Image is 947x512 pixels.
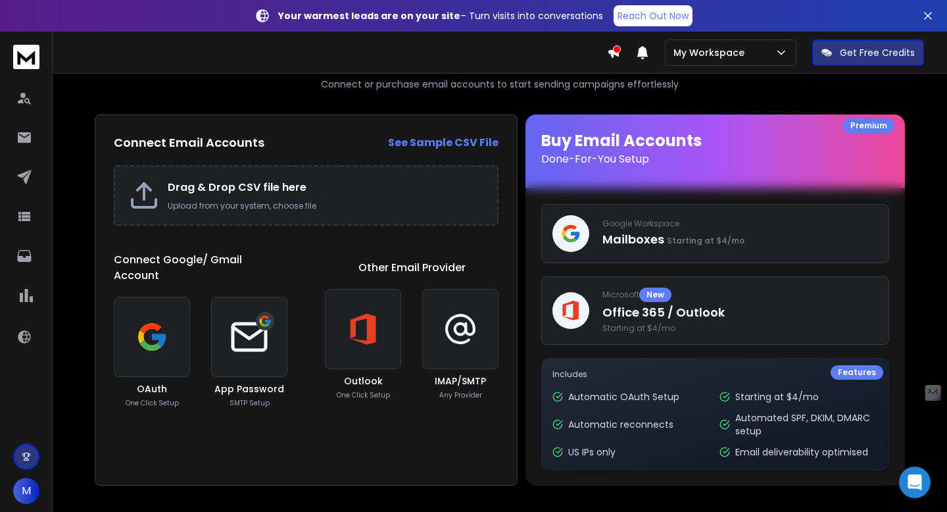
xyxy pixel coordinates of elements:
[439,390,482,400] p: Any Provider
[126,398,179,408] p: One Click Setup
[230,398,270,408] p: SMTP Setup
[602,218,878,229] p: Google Workspace
[13,478,39,504] button: M
[602,303,878,322] p: Office 365 / Outlook
[602,288,878,302] p: Microsoft
[278,9,603,22] p: – Turn visits into conversations
[541,130,889,167] h1: Buy Email Accounts
[214,382,284,396] h3: App Password
[388,135,498,151] a: See Sample CSV File
[552,369,878,380] p: Includes
[321,78,679,91] p: Connect or purchase email accounts to start sending campaigns effortlessly
[168,180,484,195] h2: Drag & Drop CSV file here
[673,46,750,59] p: My Workspace
[831,365,883,380] div: Features
[840,46,915,59] p: Get Free Credits
[735,411,879,438] p: Automated SPF, DKIM, DMARC setup
[667,235,744,246] span: Starting at $4/mo
[278,9,460,22] strong: Your warmest leads are on your site
[568,446,616,459] p: US IPs only
[541,151,889,167] p: Done-For-You Setup
[114,252,287,284] h1: Connect Google/ Gmail Account
[602,323,878,334] span: Starting at $4/mo
[358,260,466,276] h1: Other Email Provider
[114,134,264,152] h2: Connect Email Accounts
[168,201,484,211] p: Upload from your system, choose file
[639,288,671,302] div: New
[435,374,486,388] h3: IMAP/SMTP
[843,118,894,133] div: Premium
[344,374,383,388] h3: Outlook
[568,418,673,431] p: Automatic reconnects
[388,135,498,150] strong: See Sample CSV File
[812,39,924,66] button: Get Free Credits
[602,230,878,249] p: Mailboxes
[337,390,390,400] p: One Click Setup
[618,9,689,22] p: Reach Out Now
[137,382,167,396] h3: OAuth
[568,390,679,403] p: Automatic OAuth Setup
[899,467,931,498] div: Open Intercom Messenger
[614,5,692,26] a: Reach Out Now
[13,45,39,69] img: logo
[735,390,819,403] p: Starting at $4/mo
[735,446,868,459] p: Email deliverability optimised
